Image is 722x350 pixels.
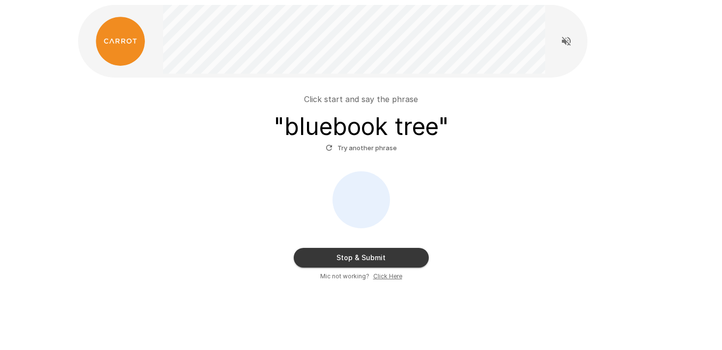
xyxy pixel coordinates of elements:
img: carrot_logo.png [96,17,145,66]
button: Read questions aloud [556,31,576,51]
u: Click Here [373,272,402,280]
h3: " bluebook tree " [274,113,449,140]
p: Click start and say the phrase [304,93,418,105]
button: Try another phrase [323,140,399,156]
span: Mic not working? [320,271,369,281]
button: Stop & Submit [294,248,429,268]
